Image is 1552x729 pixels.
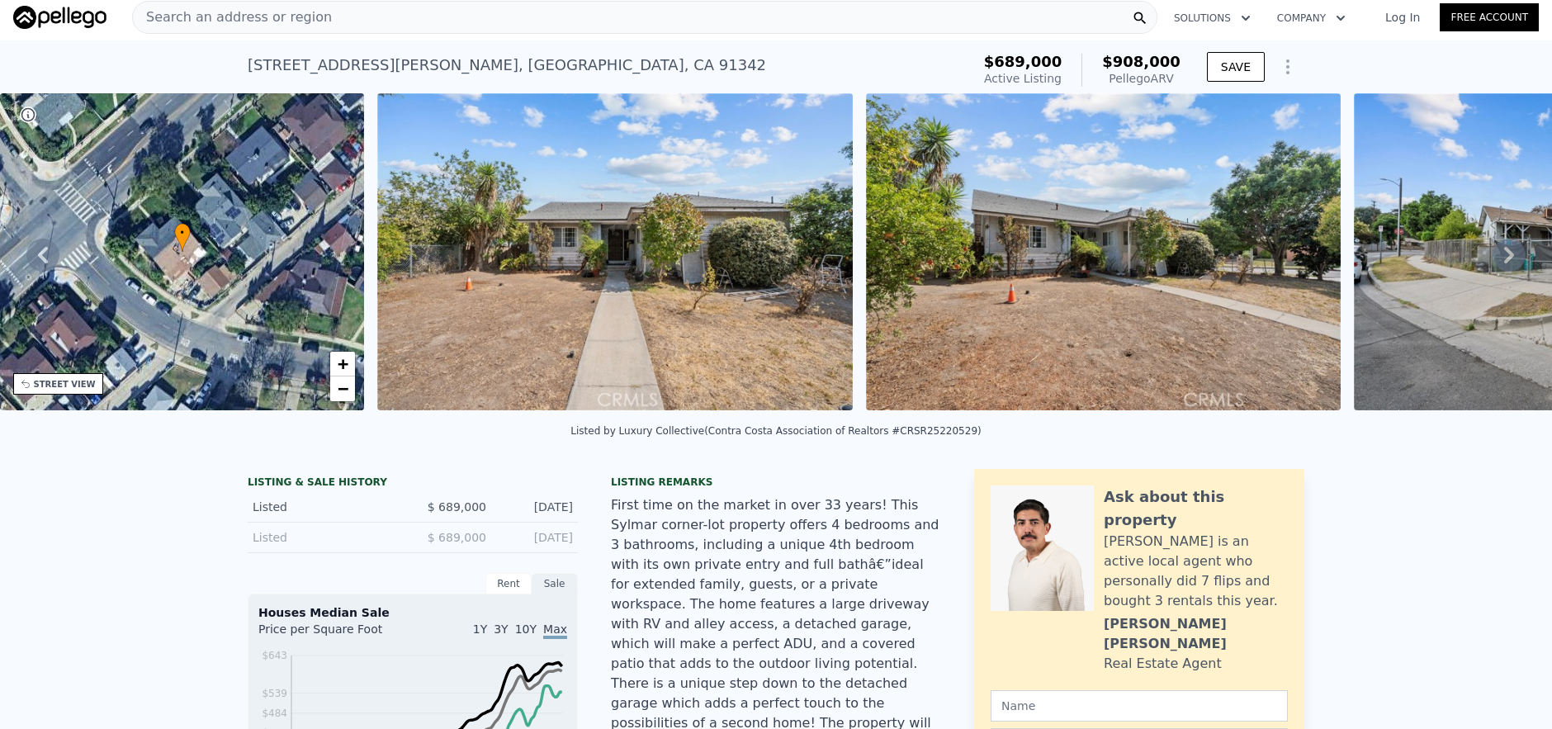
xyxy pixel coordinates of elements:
[1207,52,1265,82] button: SAVE
[338,378,348,399] span: −
[532,573,578,594] div: Sale
[330,352,355,376] a: Zoom in
[133,7,332,27] span: Search an address or region
[543,622,567,639] span: Max
[174,225,191,240] span: •
[1365,9,1440,26] a: Log In
[377,93,853,410] img: Sale: 169726815 Parcel: 54042180
[570,425,981,437] div: Listed by Luxury Collective (Contra Costa Association of Realtors #CRSR25220529)
[1104,532,1288,611] div: [PERSON_NAME] is an active local agent who personally did 7 flips and bought 3 rentals this year.
[611,476,941,489] div: Listing remarks
[473,622,487,636] span: 1Y
[258,621,413,647] div: Price per Square Foot
[338,353,348,374] span: +
[1271,50,1304,83] button: Show Options
[13,6,106,29] img: Pellego
[428,500,486,514] span: $ 689,000
[262,688,287,699] tspan: $539
[984,53,1062,70] span: $689,000
[1102,70,1181,87] div: Pellego ARV
[174,223,191,252] div: •
[1104,614,1288,654] div: [PERSON_NAME] [PERSON_NAME]
[262,650,287,661] tspan: $643
[499,499,573,515] div: [DATE]
[34,378,96,391] div: STREET VIEW
[1104,654,1222,674] div: Real Estate Agent
[515,622,537,636] span: 10Y
[991,690,1288,722] input: Name
[262,708,287,719] tspan: $484
[330,376,355,401] a: Zoom out
[1102,53,1181,70] span: $908,000
[494,622,508,636] span: 3Y
[1161,3,1264,33] button: Solutions
[499,529,573,546] div: [DATE]
[485,573,532,594] div: Rent
[1264,3,1359,33] button: Company
[428,531,486,544] span: $ 689,000
[866,93,1341,410] img: Sale: 169726815 Parcel: 54042180
[248,54,766,77] div: [STREET_ADDRESS][PERSON_NAME] , [GEOGRAPHIC_DATA] , CA 91342
[1104,485,1288,532] div: Ask about this property
[1440,3,1539,31] a: Free Account
[248,476,578,492] div: LISTING & SALE HISTORY
[258,604,567,621] div: Houses Median Sale
[253,499,400,515] div: Listed
[253,529,400,546] div: Listed
[984,72,1062,85] span: Active Listing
